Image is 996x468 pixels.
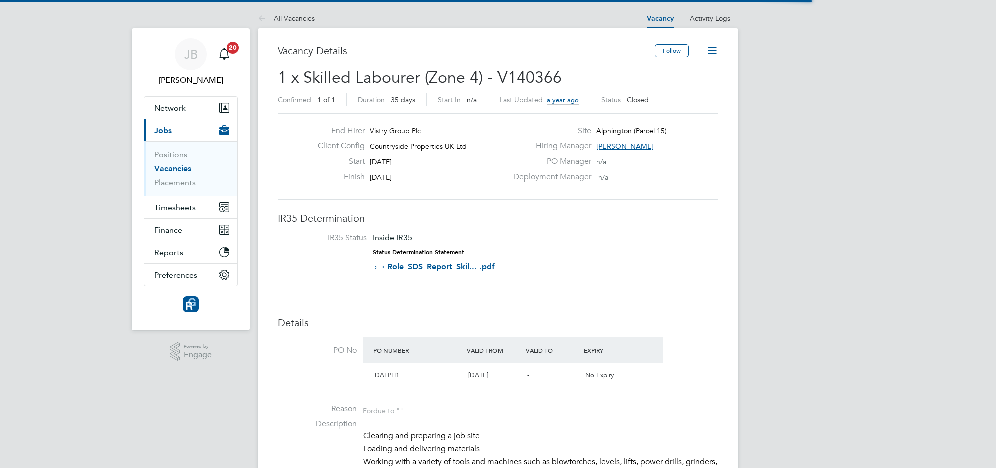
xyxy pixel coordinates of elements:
[278,95,311,104] label: Confirmed
[154,103,186,113] span: Network
[596,126,667,135] span: Alphington (Parcel 15)
[467,95,477,104] span: n/a
[370,126,421,135] span: Vistry Group Plc
[375,371,399,379] span: DALPH1
[310,126,365,136] label: End Hirer
[581,341,640,359] div: Expiry
[278,345,357,356] label: PO No
[647,14,674,23] a: Vacancy
[144,264,237,286] button: Preferences
[527,371,529,379] span: -
[523,341,582,359] div: Valid To
[144,296,238,312] a: Go to home page
[144,196,237,218] button: Timesheets
[585,371,614,379] span: No Expiry
[227,42,239,54] span: 20
[184,48,198,61] span: JB
[468,371,488,379] span: [DATE]
[317,95,335,104] span: 1 of 1
[363,431,718,444] li: Clearing and preparing a job site
[363,404,403,415] div: For due to ""
[278,404,357,414] label: Reason
[184,351,212,359] span: Engage
[370,173,392,182] span: [DATE]
[144,74,238,86] span: Joe Belsten
[363,444,718,457] li: Loading and delivering materials
[507,126,591,136] label: Site
[690,14,730,23] a: Activity Logs
[310,172,365,182] label: Finish
[154,203,196,212] span: Timesheets
[391,95,415,104] span: 35 days
[373,249,464,256] strong: Status Determination Statement
[370,142,467,151] span: Countryside Properties UK Ltd
[144,219,237,241] button: Finance
[598,173,608,182] span: n/a
[601,95,621,104] label: Status
[278,44,655,57] h3: Vacancy Details
[144,241,237,263] button: Reports
[310,156,365,167] label: Start
[507,156,591,167] label: PO Manager
[154,178,196,187] a: Placements
[310,141,365,151] label: Client Config
[464,341,523,359] div: Valid From
[655,44,689,57] button: Follow
[358,95,385,104] label: Duration
[387,262,495,271] a: Role_SDS_Report_Skil... .pdf
[154,248,183,257] span: Reports
[154,126,172,135] span: Jobs
[144,38,238,86] a: JB[PERSON_NAME]
[278,419,357,429] label: Description
[288,233,367,243] label: IR35 Status
[507,141,591,151] label: Hiring Manager
[500,95,543,104] label: Last Updated
[214,38,234,70] a: 20
[144,119,237,141] button: Jobs
[278,68,562,87] span: 1 x Skilled Labourer (Zone 4) - V140366
[154,270,197,280] span: Preferences
[371,341,464,359] div: PO Number
[370,157,392,166] span: [DATE]
[596,157,606,166] span: n/a
[258,14,315,23] a: All Vacancies
[507,172,591,182] label: Deployment Manager
[144,141,237,196] div: Jobs
[184,342,212,351] span: Powered by
[154,164,191,173] a: Vacancies
[547,96,579,104] span: a year ago
[132,28,250,330] nav: Main navigation
[154,225,182,235] span: Finance
[278,316,718,329] h3: Details
[438,95,461,104] label: Start In
[144,97,237,119] button: Network
[278,212,718,225] h3: IR35 Determination
[596,142,654,151] span: [PERSON_NAME]
[627,95,649,104] span: Closed
[373,233,412,242] span: Inside IR35
[154,150,187,159] a: Positions
[170,342,212,361] a: Powered byEngage
[183,296,199,312] img: resourcinggroup-logo-retina.png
